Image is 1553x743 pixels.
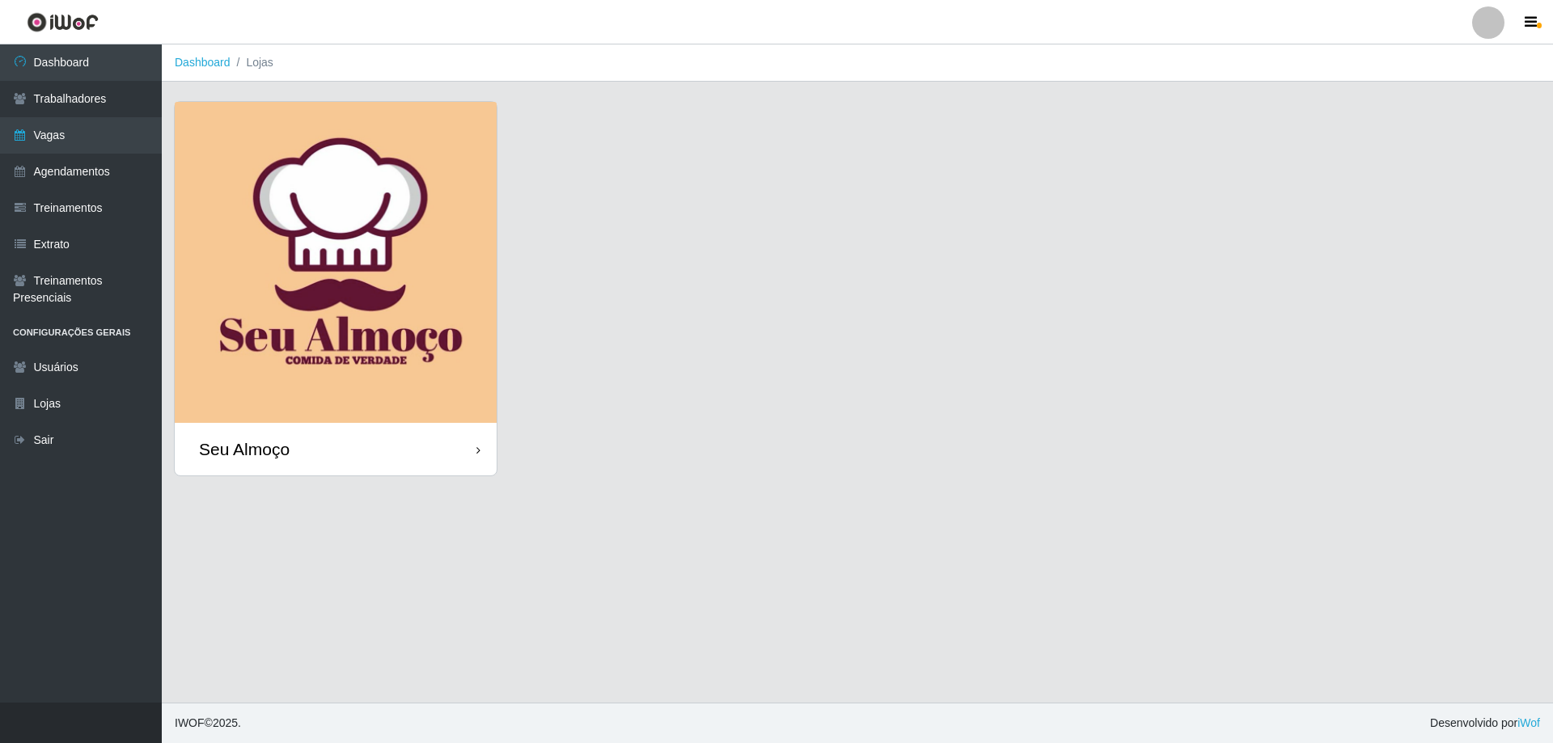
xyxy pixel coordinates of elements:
a: iWof [1517,716,1540,729]
div: Seu Almoço [199,439,290,459]
img: cardImg [175,102,497,423]
img: CoreUI Logo [27,12,99,32]
span: Desenvolvido por [1430,715,1540,732]
span: © 2025 . [175,715,241,732]
span: IWOF [175,716,205,729]
a: Seu Almoço [175,102,497,475]
li: Lojas [231,54,273,71]
a: Dashboard [175,56,231,69]
nav: breadcrumb [162,44,1553,82]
